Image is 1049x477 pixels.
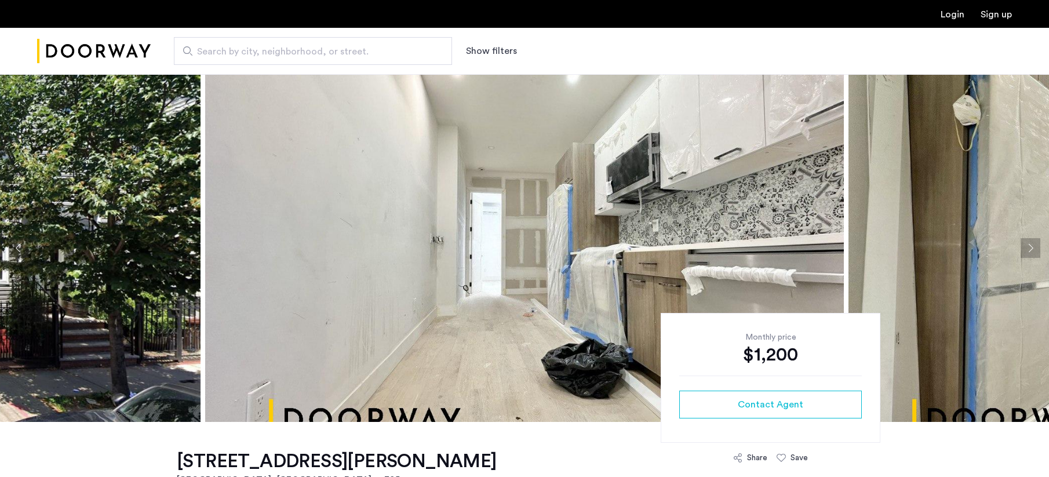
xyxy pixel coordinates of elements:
div: Save [791,452,808,464]
input: Apartment Search [174,37,452,65]
a: Login [941,10,964,19]
a: Cazamio Logo [37,30,151,73]
button: Show or hide filters [466,44,517,58]
div: $1,200 [679,343,862,366]
span: Search by city, neighborhood, or street. [197,45,420,59]
img: apartment [205,74,844,422]
button: Previous apartment [9,238,28,258]
a: Registration [981,10,1012,19]
span: Contact Agent [738,398,803,412]
img: logo [37,30,151,73]
div: Share [747,452,767,464]
h1: [STREET_ADDRESS][PERSON_NAME] [177,450,497,473]
button: button [679,391,862,418]
div: Monthly price [679,332,862,343]
iframe: chat widget [1000,431,1037,465]
button: Next apartment [1021,238,1040,258]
